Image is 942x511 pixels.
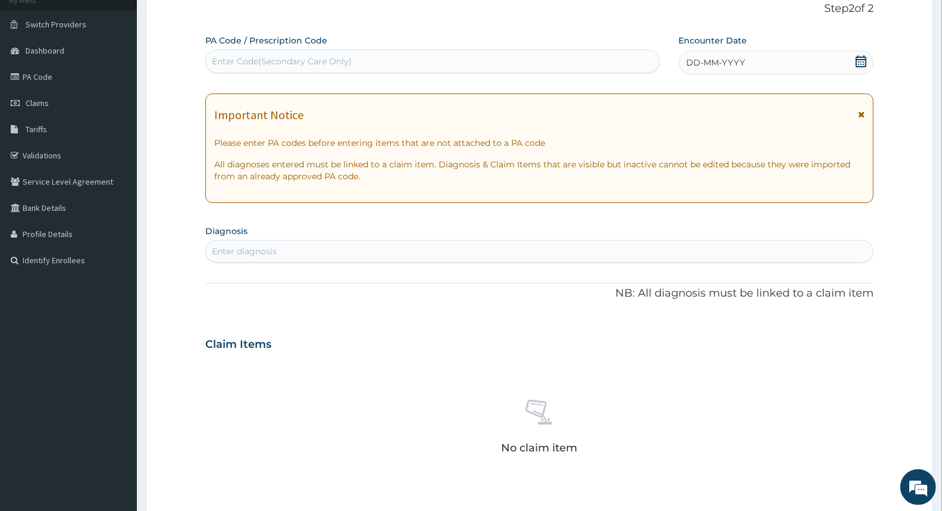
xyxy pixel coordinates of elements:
[26,124,47,135] span: Tariffs
[205,286,874,301] p: NB: All diagnosis must be linked to a claim item
[22,60,48,89] img: d_794563401_company_1708531726252_794563401
[214,158,865,182] p: All diagnoses entered must be linked to a claim item. Diagnosis & Claim Items that are visible bu...
[205,35,327,46] label: PA Code / Prescription Code
[26,45,64,56] span: Dashboard
[214,137,865,149] p: Please enter PA codes before entering items that are not attached to a PA code
[212,245,277,257] div: Enter diagnosis
[205,2,874,15] p: Step 2 of 2
[687,57,746,68] span: DD-MM-YYYY
[502,442,578,454] p: No claim item
[205,338,271,351] h3: Claim Items
[62,67,200,82] div: Chat with us now
[195,6,224,35] div: Minimize live chat window
[26,19,86,30] span: Switch Providers
[212,55,352,67] div: Enter Code(Secondary Care Only)
[26,98,49,108] span: Claims
[205,225,248,237] label: Diagnosis
[679,35,747,46] label: Encounter Date
[214,108,303,121] h1: Important Notice
[6,325,227,367] textarea: Type your message and hit 'Enter'
[69,150,164,270] span: We're online!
